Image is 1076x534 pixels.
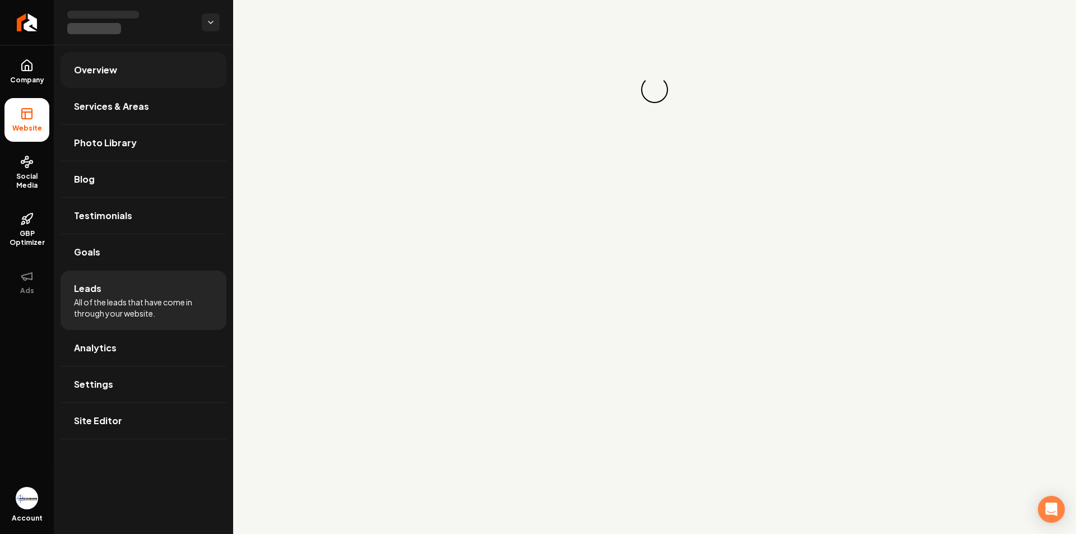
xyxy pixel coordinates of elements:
a: GBP Optimizer [4,203,49,256]
span: Leads [74,282,101,295]
span: Ads [16,286,39,295]
span: GBP Optimizer [4,229,49,247]
span: Services & Areas [74,100,149,113]
span: Overview [74,63,117,77]
span: Testimonials [74,209,132,222]
span: Site Editor [74,414,122,428]
a: Blog [61,161,226,197]
span: All of the leads that have come in through your website. [74,296,213,319]
a: Services & Areas [61,89,226,124]
span: Company [6,76,49,85]
a: Overview [61,52,226,88]
span: Settings [74,378,113,391]
a: Photo Library [61,125,226,161]
span: Goals [74,245,100,259]
a: Settings [61,366,226,402]
span: Account [12,514,43,523]
button: Ads [4,261,49,304]
a: Testimonials [61,198,226,234]
a: Social Media [4,146,49,199]
a: Company [4,50,49,94]
span: Blog [74,173,95,186]
span: Website [8,124,47,133]
div: Loading [640,75,670,105]
button: Open user button [16,487,38,509]
a: Site Editor [61,403,226,439]
a: Goals [61,234,226,270]
img: Precision Waterproofing & Foundation Repair [16,487,38,509]
img: Rebolt Logo [17,13,38,31]
a: Analytics [61,330,226,366]
span: Analytics [74,341,117,355]
span: Photo Library [74,136,137,150]
div: Open Intercom Messenger [1038,496,1065,523]
span: Social Media [4,172,49,190]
